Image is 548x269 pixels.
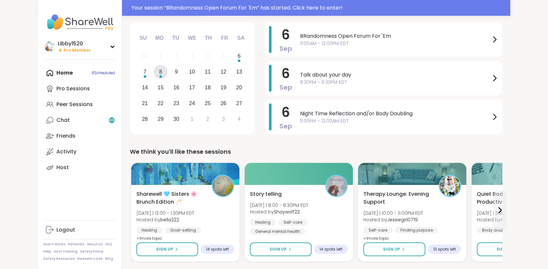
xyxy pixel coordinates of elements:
span: Hosted by [250,209,308,215]
span: 14 spots left [206,247,229,252]
span: Story telling [250,190,282,198]
div: Sa [233,31,248,45]
span: 6 [281,64,290,83]
a: Host Training [54,249,77,254]
div: 20 [236,83,242,92]
span: 13 spots left [433,247,456,252]
span: Therapy Lounge: Evening Support [363,190,432,206]
span: Sign Up [497,246,514,252]
div: 25 [205,99,211,108]
div: Choose Friday, October 3rd, 2025 [216,112,231,126]
div: Choose Thursday, September 18th, 2025 [201,81,215,95]
div: Choose Thursday, September 25th, 2025 [201,96,215,110]
div: Host [56,164,69,171]
a: Activity [43,144,116,160]
span: 14 spots left [319,247,342,252]
div: 16 [173,83,179,92]
div: Fr [217,31,232,45]
div: 12 [220,67,226,76]
div: Choose Tuesday, September 23rd, 2025 [169,96,183,110]
span: Hosted by [136,216,194,223]
a: Peer Sessions [43,97,116,112]
span: Sep [279,122,292,131]
span: Sign Up [156,246,173,252]
div: Choose Wednesday, September 17th, 2025 [185,81,199,95]
div: Choose Monday, September 29th, 2025 [153,112,168,126]
div: Choose Sunday, September 14th, 2025 [138,81,152,95]
div: 2 [206,115,209,123]
div: 17 [189,83,195,92]
div: 31 [142,52,148,60]
div: Choose Saturday, September 20th, 2025 [232,81,246,95]
div: 28 [142,115,148,123]
span: Talk about your day [300,71,491,79]
div: 19 [220,83,226,92]
a: Pro Sessions [43,81,116,97]
div: 15 [158,83,164,92]
div: 10 [189,67,195,76]
div: 11 [205,67,211,76]
div: Choose Saturday, September 27th, 2025 [232,96,246,110]
div: Not available Thursday, September 4th, 2025 [201,49,215,63]
div: Choose Monday, September 15th, 2025 [153,81,168,95]
a: FAQ [105,242,112,247]
div: Choose Sunday, September 7th, 2025 [138,65,152,79]
a: Blog [105,257,113,261]
div: Choose Wednesday, September 24th, 2025 [185,96,199,110]
div: Choose Wednesday, October 1st, 2025 [185,112,199,126]
span: 11:00PM - 12:00AM EDT [300,118,491,124]
div: Peer Sessions [56,101,93,108]
a: How It Works [43,242,65,247]
button: Sign Up [136,242,198,256]
div: Choose Monday, September 8th, 2025 [153,65,168,79]
div: Chat [56,117,70,124]
span: [DATE] | 8:00 - 8:30PM EDT [250,202,308,209]
div: Choose Thursday, October 2nd, 2025 [201,112,215,126]
div: Healing [136,227,162,234]
div: 9 [175,67,178,76]
span: 6 [281,26,290,44]
div: 24 [189,99,195,108]
div: Pro Sessions [56,85,90,92]
span: 99 [109,118,114,123]
div: 26 [220,99,226,108]
div: Choose Friday, September 19th, 2025 [216,81,231,95]
div: 4 [206,52,209,60]
div: Choose Tuesday, September 16th, 2025 [169,81,183,95]
div: Self-care [363,227,393,234]
div: 3 [191,52,193,60]
div: Goal-setting [165,227,201,234]
span: [DATE] | 10:00 - 11:00PM EDT [363,210,423,216]
div: 21 [142,99,148,108]
div: Self-care [278,219,308,226]
div: 1 [159,52,162,60]
div: Activity [56,148,76,155]
button: Sign Up [477,242,539,256]
div: 6 [238,52,241,60]
button: Sign Up [363,242,425,256]
span: BRandomness Open Forum For 'Em [300,32,491,40]
div: 23 [173,99,179,108]
div: Choose Friday, September 12th, 2025 [216,65,231,79]
span: 6 [281,103,290,122]
img: ShareWell Nav Logo [43,11,116,34]
div: Choose Friday, September 26th, 2025 [216,96,231,110]
div: We think you'll like these sessions [130,147,502,156]
div: Not available Sunday, August 31st, 2025 [138,49,152,63]
div: 4 [238,115,241,123]
div: 27 [236,99,242,108]
img: Libby1520 [45,41,55,52]
div: Choose Sunday, September 28th, 2025 [138,112,152,126]
div: 8 [159,67,162,76]
div: 29 [158,115,164,123]
a: Referrals [68,242,84,247]
div: Choose Thursday, September 11th, 2025 [201,65,215,79]
div: month 2025-09 [137,48,247,127]
a: Logout [43,222,116,238]
div: Not available Monday, September 1st, 2025 [153,49,168,63]
div: Su [136,31,150,45]
div: Body doubling [477,227,517,234]
div: Healing [250,219,276,226]
a: Host [43,160,116,175]
div: Choose Tuesday, September 30th, 2025 [169,112,183,126]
